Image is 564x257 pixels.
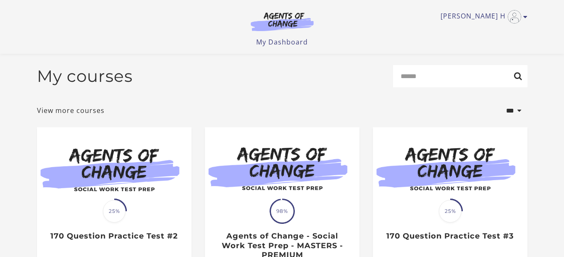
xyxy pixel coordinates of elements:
h2: My courses [37,66,133,86]
span: 25% [103,200,126,223]
a: View more courses [37,105,105,115]
h3: 170 Question Practice Test #3 [382,231,518,241]
a: My Dashboard [256,37,308,47]
span: 98% [271,200,294,223]
span: 25% [439,200,462,223]
h3: 170 Question Practice Test #2 [46,231,182,241]
img: Agents of Change Logo [242,12,323,31]
a: Toggle menu [441,10,523,24]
